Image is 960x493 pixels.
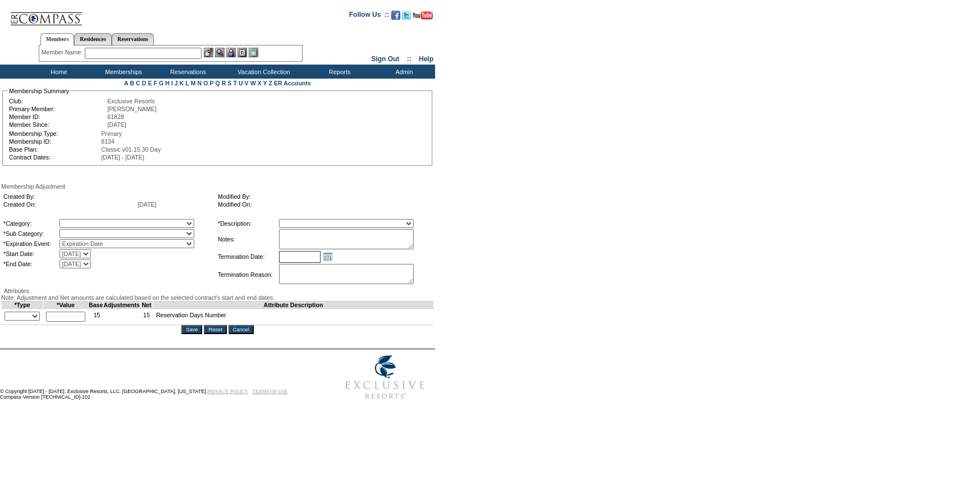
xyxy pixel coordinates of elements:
[43,302,89,309] td: *Value
[90,65,154,79] td: Memberships
[9,106,106,112] td: Primary Member:
[40,33,75,45] a: Members
[268,80,272,86] a: Z
[3,229,58,238] td: *Sub Category:
[413,14,433,21] a: Subscribe to our YouTube Channel
[9,146,100,153] td: Base Plan:
[1,183,434,190] div: Membership Adjustment
[89,309,103,325] td: 15
[3,201,136,208] td: Created On:
[107,121,126,128] span: [DATE]
[153,80,157,86] a: F
[250,80,256,86] a: W
[101,146,161,153] span: Classic v01.15 30 Day
[218,193,428,200] td: Modified By:
[207,389,248,394] a: PRIVACY POLICY
[154,65,219,79] td: Reservations
[25,65,90,79] td: Home
[306,65,371,79] td: Reports
[218,250,278,263] td: Termination Date:
[124,80,128,86] a: A
[349,10,389,23] td: Follow Us ::
[407,55,412,63] span: ::
[191,80,196,86] a: M
[9,138,100,145] td: Membership ID:
[204,325,226,334] input: Reset
[3,239,58,248] td: *Expiration Event:
[101,154,144,161] span: [DATE] - [DATE]
[153,309,433,325] td: Reservation Days Number
[219,65,306,79] td: Vacation Collection
[171,80,173,86] a: I
[274,80,311,86] a: ER Accounts
[107,98,155,104] span: Exclusive Resorts
[222,80,226,86] a: R
[253,389,288,394] a: TERMS OF USE
[227,80,231,86] a: S
[218,201,428,208] td: Modified On:
[1,294,434,301] div: Note: Adjustment and Net amounts are calculated based on the selected contract's start and end da...
[3,193,136,200] td: Created By:
[103,302,140,309] td: Adjustments
[159,80,163,86] a: G
[8,88,70,94] legend: Membership Summary
[9,154,100,161] td: Contract Dates:
[198,80,202,86] a: N
[215,48,225,57] img: View
[391,11,400,20] img: Become our fan on Facebook
[10,3,83,26] img: Compass Home
[101,138,115,145] span: 8134
[263,80,267,86] a: Y
[218,219,278,228] td: *Description:
[89,302,103,309] td: Base
[233,80,237,86] a: T
[402,14,411,21] a: Follow us on Twitter
[9,130,100,137] td: Membership Type:
[130,80,134,86] a: B
[226,48,236,57] img: Impersonate
[218,229,278,249] td: Notes:
[245,80,249,86] a: V
[107,113,124,120] span: 61828
[148,80,152,86] a: E
[9,113,106,120] td: Member ID:
[3,219,58,228] td: *Category:
[165,80,170,86] a: H
[181,325,202,334] input: Save
[138,201,157,208] span: [DATE]
[136,80,140,86] a: C
[180,80,184,86] a: K
[371,55,399,63] a: Sign Out
[237,48,247,57] img: Reservations
[142,80,147,86] a: D
[185,80,189,86] a: L
[210,80,214,86] a: P
[371,65,435,79] td: Admin
[1,287,434,294] div: Attributes
[204,48,213,57] img: b_edit.gif
[9,98,106,104] td: Club:
[175,80,178,86] a: J
[107,106,157,112] span: [PERSON_NAME]
[153,302,433,309] td: Attribute Description
[2,302,43,309] td: *Type
[3,259,58,268] td: *End Date:
[322,250,334,263] a: Open the calendar popup.
[249,48,258,57] img: b_calculator.gif
[258,80,262,86] a: X
[413,11,433,20] img: Subscribe to our YouTube Channel
[3,249,58,258] td: *Start Date:
[215,80,220,86] a: Q
[74,33,112,45] a: Residences
[112,33,154,45] a: Reservations
[228,325,254,334] input: Cancel
[9,121,106,128] td: Member Since:
[203,80,208,86] a: O
[101,130,122,137] span: Primary
[335,349,435,405] img: Exclusive Resorts
[391,14,400,21] a: Become our fan on Facebook
[140,309,153,325] td: 15
[239,80,243,86] a: U
[218,264,278,285] td: Termination Reason:
[140,302,153,309] td: Net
